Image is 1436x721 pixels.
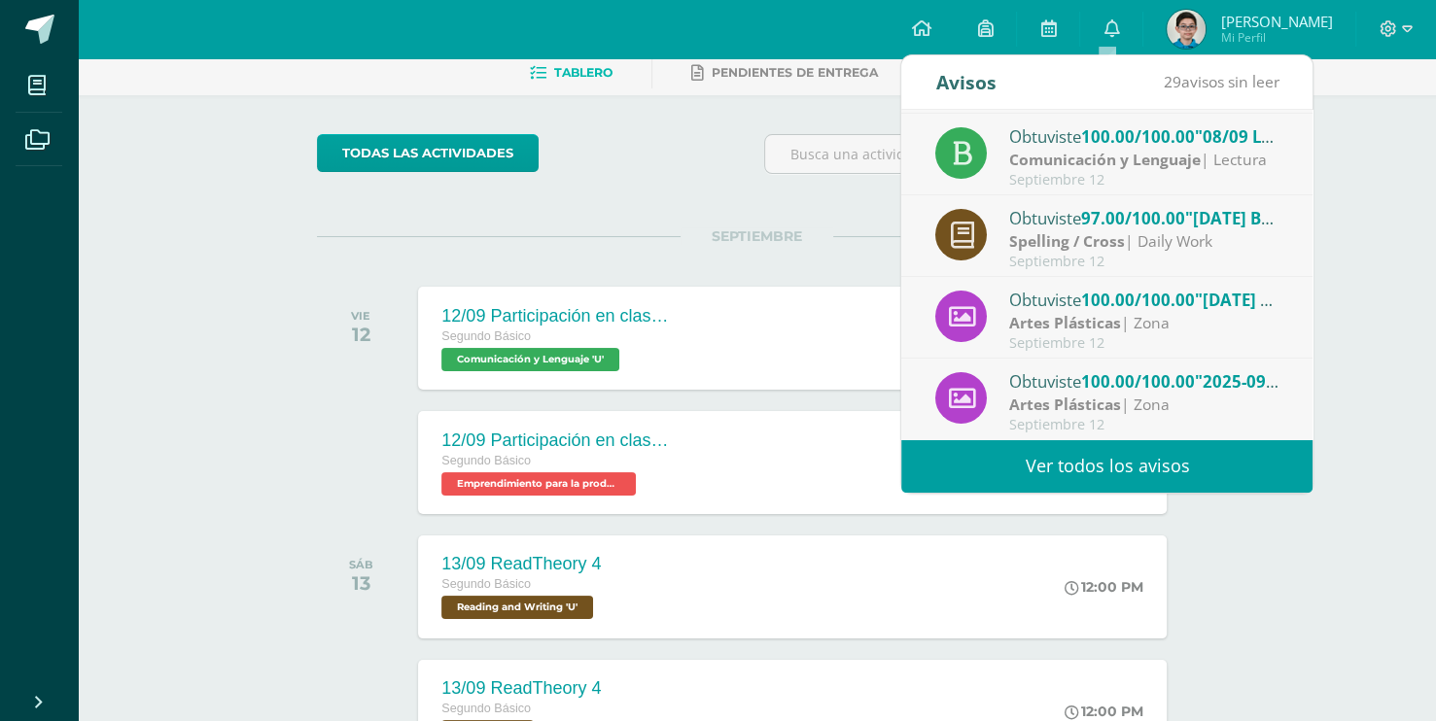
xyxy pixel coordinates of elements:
[554,65,613,80] span: Tablero
[441,454,531,467] span: Segundo Básico
[1009,368,1279,394] div: Obtuviste en
[349,571,373,595] div: 13
[530,57,613,88] a: Tablero
[441,329,531,343] span: Segundo Básico
[1163,71,1180,92] span: 29
[1009,254,1279,270] div: Septiembre 12
[1009,312,1279,334] div: | Zona
[681,227,833,245] span: SEPTIEMBRE
[441,554,601,574] div: 13/09 ReadTheory 4
[1009,149,1201,170] strong: Comunicación y Lenguaje
[1009,394,1279,416] div: | Zona
[691,57,878,88] a: Pendientes de entrega
[441,472,636,496] span: Emprendimiento para la productividad 'U'
[1009,417,1279,433] div: Septiembre 12
[441,678,601,699] div: 13/09 ReadTheory 4
[441,348,619,371] span: Comunicación y Lenguaje 'U'
[1009,123,1279,149] div: Obtuviste en
[1081,207,1185,229] span: 97.00/100.00
[441,577,531,591] span: Segundo Básico
[935,55,996,109] div: Avisos
[441,429,675,451] div: 12/09 Participación en clase 🙋‍♂️🙋‍♀️
[1081,289,1195,311] span: 100.00/100.00
[1065,578,1143,596] div: 12:00 PM
[441,305,675,326] div: 12/09 Participación en clase 🙋‍♂️🙋‍♀️
[1009,205,1279,230] div: Obtuviste en
[1220,29,1332,46] span: Mi Perfil
[1163,71,1278,92] span: avisos sin leer
[765,135,1196,173] input: Busca una actividad próxima aquí...
[901,439,1313,493] a: Ver todos los avisos
[1081,370,1195,393] span: 100.00/100.00
[349,558,373,571] div: SÁB
[351,309,370,323] div: VIE
[1009,230,1125,252] strong: Spelling / Cross
[317,134,539,172] a: todas las Actividades
[1185,207,1380,229] span: "[DATE] Book Lesson 31"
[441,596,593,619] span: Reading and Writing 'U'
[1220,12,1332,31] span: [PERSON_NAME]
[1009,230,1279,253] div: | Daily Work
[1009,394,1121,415] strong: Artes Plásticas
[351,323,370,346] div: 12
[1167,10,1206,49] img: 5be8c02892cdc226414afe1279936e7d.png
[1009,287,1279,312] div: Obtuviste en
[1009,149,1279,171] div: | Lectura
[712,65,878,80] span: Pendientes de entrega
[1009,335,1279,352] div: Septiembre 12
[441,702,531,715] span: Segundo Básico
[1081,125,1195,148] span: 100.00/100.00
[1009,312,1121,333] strong: Artes Plásticas
[1009,172,1279,189] div: Septiembre 12
[1065,703,1143,720] div: 12:00 PM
